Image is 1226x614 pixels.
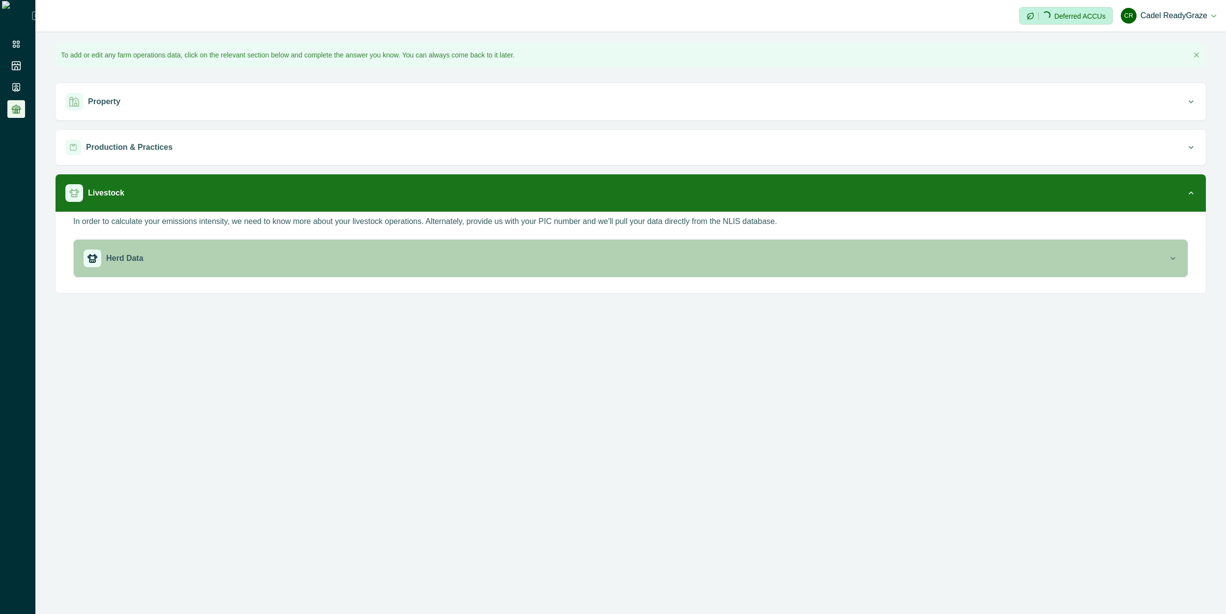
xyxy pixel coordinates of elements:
p: Production & Practices [86,141,173,153]
button: Property [56,83,1206,120]
p: To add or edit any farm operations data, click on the relevant section below and complete the ans... [61,50,515,60]
button: Production & Practices [56,130,1206,165]
button: Close [1191,49,1202,61]
button: Livestock [56,174,1206,212]
p: Livestock [88,187,124,199]
p: Herd Data [106,252,144,264]
p: Deferred ACCUs [1054,12,1106,20]
p: In order to calculate your emissions intensity, we need to know more about your livestock operati... [73,216,777,227]
img: Logo [2,1,32,30]
p: Property [88,96,120,108]
div: Livestock [56,212,1206,293]
button: Herd Data [74,240,1188,277]
button: Cadel ReadyGrazeCadel ReadyGraze [1121,4,1216,28]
